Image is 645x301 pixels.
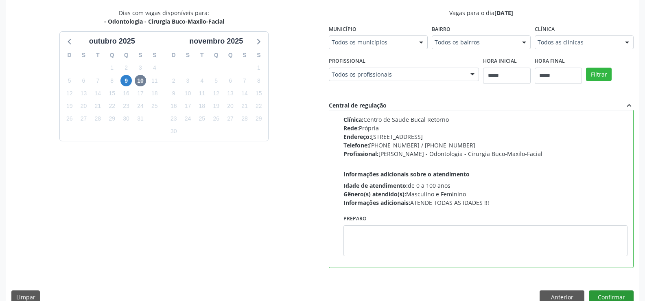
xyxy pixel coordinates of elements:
span: sexta-feira, 21 de novembro de 2025 [239,101,250,112]
div: S [238,49,252,62]
span: Todos os profissionais [332,70,463,79]
span: domingo, 2 de novembro de 2025 [168,75,179,86]
span: terça-feira, 18 de novembro de 2025 [196,101,208,112]
span: quinta-feira, 9 de outubro de 2025 [120,75,132,86]
div: Própria [343,124,628,132]
span: quinta-feira, 20 de novembro de 2025 [225,101,236,112]
div: [PERSON_NAME] - Odontologia - Cirurgia Buco-Maxilo-Facial [343,149,628,158]
span: quinta-feira, 16 de outubro de 2025 [120,88,132,99]
div: T [91,49,105,62]
div: Masculino e Feminino [343,190,628,198]
span: quinta-feira, 2 de outubro de 2025 [120,62,132,74]
div: Dias com vagas disponíveis para: [104,9,224,26]
span: Rede: [343,124,359,132]
span: sexta-feira, 3 de outubro de 2025 [135,62,146,74]
span: quinta-feira, 23 de outubro de 2025 [120,101,132,112]
span: Clínica: [343,116,363,123]
span: sexta-feira, 7 de novembro de 2025 [239,75,250,86]
span: segunda-feira, 10 de novembro de 2025 [182,88,194,99]
div: S [147,49,162,62]
span: sexta-feira, 10 de outubro de 2025 [135,75,146,86]
i: expand_less [625,101,634,110]
span: terça-feira, 7 de outubro de 2025 [92,75,103,86]
div: [PHONE_NUMBER] / [PHONE_NUMBER] [343,141,628,149]
div: ATENDE TODAS AS IDADES !!! [343,198,628,207]
span: domingo, 23 de novembro de 2025 [168,113,179,125]
span: terça-feira, 14 de outubro de 2025 [92,88,103,99]
span: domingo, 30 de novembro de 2025 [168,126,179,137]
span: domingo, 16 de novembro de 2025 [168,101,179,112]
span: domingo, 5 de outubro de 2025 [64,75,75,86]
div: S [251,49,266,62]
div: S [133,49,148,62]
span: domingo, 12 de outubro de 2025 [64,88,75,99]
span: sexta-feira, 14 de novembro de 2025 [239,88,250,99]
label: Profissional [329,55,365,68]
span: quarta-feira, 15 de outubro de 2025 [106,88,118,99]
span: Informações adicionais: [343,199,410,207]
span: terça-feira, 28 de outubro de 2025 [92,113,103,125]
span: quarta-feira, 8 de outubro de 2025 [106,75,118,86]
div: - Odontologia - Cirurgia Buco-Maxilo-Facial [104,17,224,26]
span: sábado, 25 de outubro de 2025 [149,101,160,112]
span: sábado, 22 de novembro de 2025 [253,101,265,112]
label: Município [329,23,356,35]
span: Gênero(s) atendido(s): [343,190,406,198]
div: Central de regulação [329,101,387,110]
div: Q [209,49,223,62]
span: sábado, 1 de novembro de 2025 [253,62,265,74]
span: Todos os municípios [332,38,411,46]
div: D [166,49,181,62]
div: D [62,49,77,62]
span: quarta-feira, 1 de outubro de 2025 [106,62,118,74]
div: Centro de Saude Bucal Retorno [343,115,628,124]
span: Idade de atendimento: [343,182,408,189]
label: Hora final [535,55,565,68]
span: Informações adicionais sobre o atendimento [343,170,470,178]
div: T [195,49,209,62]
span: terça-feira, 11 de novembro de 2025 [196,88,208,99]
span: [DATE] [494,9,513,17]
span: Todos as clínicas [538,38,617,46]
button: Filtrar [586,68,612,81]
span: segunda-feira, 13 de outubro de 2025 [78,88,90,99]
span: quarta-feira, 19 de novembro de 2025 [210,101,222,112]
div: Vagas para o dia [329,9,634,17]
span: quarta-feira, 22 de outubro de 2025 [106,101,118,112]
span: quarta-feira, 26 de novembro de 2025 [210,113,222,125]
span: sábado, 4 de outubro de 2025 [149,62,160,74]
span: sábado, 8 de novembro de 2025 [253,75,265,86]
label: Bairro [432,23,450,35]
div: Q [105,49,119,62]
span: Profissional: [343,150,378,158]
span: sábado, 15 de novembro de 2025 [253,88,265,99]
div: S [181,49,195,62]
span: terça-feira, 21 de outubro de 2025 [92,101,103,112]
span: quinta-feira, 13 de novembro de 2025 [225,88,236,99]
span: Telefone: [343,141,369,149]
span: sexta-feira, 24 de outubro de 2025 [135,101,146,112]
span: sexta-feira, 28 de novembro de 2025 [239,113,250,125]
span: sábado, 29 de novembro de 2025 [253,113,265,125]
span: quarta-feira, 12 de novembro de 2025 [210,88,222,99]
span: quarta-feira, 5 de novembro de 2025 [210,75,222,86]
span: segunda-feira, 6 de outubro de 2025 [78,75,90,86]
span: segunda-feira, 3 de novembro de 2025 [182,75,194,86]
span: quinta-feira, 6 de novembro de 2025 [225,75,236,86]
span: sábado, 18 de outubro de 2025 [149,88,160,99]
div: Q [119,49,133,62]
span: segunda-feira, 24 de novembro de 2025 [182,113,194,125]
div: outubro 2025 [86,36,138,47]
span: sexta-feira, 31 de outubro de 2025 [135,113,146,125]
span: quinta-feira, 30 de outubro de 2025 [120,113,132,125]
span: sexta-feira, 17 de outubro de 2025 [135,88,146,99]
label: Clínica [535,23,555,35]
div: de 0 a 100 anos [343,181,628,190]
span: segunda-feira, 17 de novembro de 2025 [182,101,194,112]
div: S [77,49,91,62]
label: Preparo [343,213,367,225]
span: quarta-feira, 29 de outubro de 2025 [106,113,118,125]
span: terça-feira, 25 de novembro de 2025 [196,113,208,125]
div: novembro 2025 [186,36,246,47]
span: quinta-feira, 27 de novembro de 2025 [225,113,236,125]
